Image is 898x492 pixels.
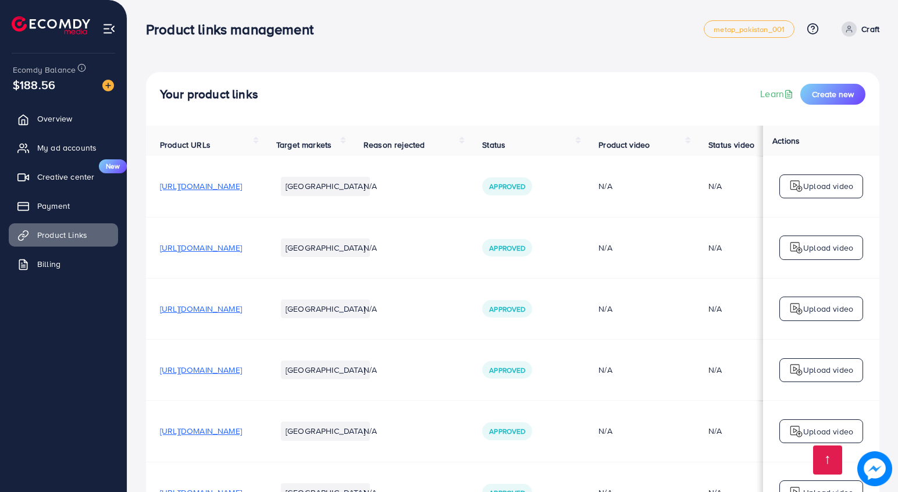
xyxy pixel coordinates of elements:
[9,107,118,130] a: Overview
[276,139,332,151] span: Target markets
[102,80,114,91] img: image
[803,179,853,193] p: Upload video
[803,363,853,377] p: Upload video
[13,64,76,76] span: Ecomdy Balance
[160,242,242,254] span: [URL][DOMAIN_NAME]
[708,139,754,151] span: Status video
[364,180,377,192] span: N/A
[13,76,55,93] span: $188.56
[37,113,72,124] span: Overview
[708,364,722,376] div: N/A
[489,181,525,191] span: Approved
[482,139,505,151] span: Status
[598,303,680,315] div: N/A
[803,302,853,316] p: Upload video
[598,180,680,192] div: N/A
[160,87,258,102] h4: Your product links
[489,304,525,314] span: Approved
[714,26,785,33] span: metap_pakistan_001
[803,241,853,255] p: Upload video
[281,422,370,440] li: [GEOGRAPHIC_DATA]
[708,180,722,192] div: N/A
[146,21,323,38] h3: Product links management
[789,179,803,193] img: logo
[803,425,853,438] p: Upload video
[598,242,680,254] div: N/A
[9,252,118,276] a: Billing
[281,300,370,318] li: [GEOGRAPHIC_DATA]
[708,303,722,315] div: N/A
[859,453,890,484] img: image
[160,425,242,437] span: [URL][DOMAIN_NAME]
[789,425,803,438] img: logo
[364,425,377,437] span: N/A
[99,159,127,173] span: New
[37,142,97,154] span: My ad accounts
[598,364,680,376] div: N/A
[772,135,800,147] span: Actions
[489,243,525,253] span: Approved
[800,84,865,105] button: Create new
[102,22,116,35] img: menu
[812,88,854,100] span: Create new
[160,180,242,192] span: [URL][DOMAIN_NAME]
[598,139,650,151] span: Product video
[364,139,425,151] span: Reason rejected
[9,136,118,159] a: My ad accounts
[37,229,87,241] span: Product Links
[789,302,803,316] img: logo
[489,426,525,436] span: Approved
[160,139,211,151] span: Product URLs
[37,171,94,183] span: Creative center
[9,165,118,188] a: Creative centerNew
[9,223,118,247] a: Product Links
[281,238,370,257] li: [GEOGRAPHIC_DATA]
[489,365,525,375] span: Approved
[12,16,90,34] img: logo
[598,425,680,437] div: N/A
[704,20,794,38] a: metap_pakistan_001
[789,363,803,377] img: logo
[789,241,803,255] img: logo
[9,194,118,218] a: Payment
[37,200,70,212] span: Payment
[837,22,879,37] a: Craft
[160,364,242,376] span: [URL][DOMAIN_NAME]
[364,364,377,376] span: N/A
[861,22,879,36] p: Craft
[364,242,377,254] span: N/A
[364,303,377,315] span: N/A
[37,258,60,270] span: Billing
[281,177,370,195] li: [GEOGRAPHIC_DATA]
[281,361,370,379] li: [GEOGRAPHIC_DATA]
[708,242,722,254] div: N/A
[708,425,722,437] div: N/A
[760,87,796,101] a: Learn
[160,303,242,315] span: [URL][DOMAIN_NAME]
